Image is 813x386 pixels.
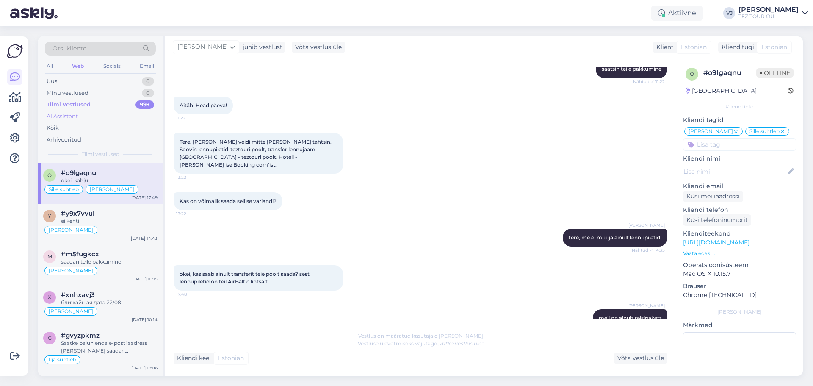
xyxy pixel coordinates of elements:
[683,191,743,202] div: Küsi meiliaadressi
[49,228,93,233] span: [PERSON_NAME]
[718,43,754,52] div: Klienditugi
[683,261,796,269] p: Operatsioonisüsteem
[756,68,794,78] span: Offline
[49,309,93,314] span: [PERSON_NAME]
[49,357,76,362] span: Ilja suhtleb
[683,182,796,191] p: Kliendi email
[738,6,808,20] a: [PERSON_NAME]TEZ TOUR OÜ
[47,89,88,97] div: Minu vestlused
[176,211,208,217] span: 13:22
[48,294,51,300] span: x
[569,234,661,241] span: tere, me ei müüja ainult lennupiletid.
[632,247,665,253] span: Nähtud ✓ 14:35
[61,332,100,339] span: #gvyzpkmz
[614,353,667,364] div: Võta vestlus üle
[683,103,796,111] div: Kliendi info
[53,44,86,53] span: Otsi kliente
[131,235,158,242] div: [DATE] 14:43
[599,315,661,321] span: meil on ainult reisipakett
[47,124,59,132] div: Kõik
[761,43,787,52] span: Estonian
[47,100,91,109] div: Tiimi vestlused
[292,42,345,53] div: Võta vestlus üle
[132,317,158,323] div: [DATE] 10:14
[49,187,79,192] span: Sille suhtleb
[48,213,51,219] span: y
[437,340,484,347] i: „Võtke vestlus üle”
[653,43,674,52] div: Klient
[174,354,211,363] div: Kliendi keel
[749,129,780,134] span: Sille suhtleb
[681,43,707,52] span: Estonian
[176,291,208,297] span: 17:48
[102,61,122,72] div: Socials
[683,282,796,291] p: Brauser
[690,71,694,77] span: o
[131,365,158,371] div: [DATE] 18:06
[239,43,282,52] div: juhib vestlust
[180,102,227,108] span: Aitäh! Head päeva!
[90,187,134,192] span: [PERSON_NAME]
[703,68,756,78] div: # o9lgaqnu
[683,229,796,238] p: Klienditeekond
[45,61,55,72] div: All
[683,321,796,330] p: Märkmed
[61,210,94,217] span: #y9x7vvul
[683,291,796,300] p: Chrome [TECHNICAL_ID]
[47,136,81,144] div: Arhiveeritud
[61,250,99,258] span: #m5fugkcx
[47,77,57,86] div: Uus
[47,112,78,121] div: AI Assistent
[61,217,158,225] div: ei kehti
[218,354,244,363] span: Estonian
[132,276,158,282] div: [DATE] 10:15
[138,61,156,72] div: Email
[135,100,154,109] div: 99+
[683,167,786,176] input: Lisa nimi
[61,291,95,299] span: #xnhxavj3
[683,154,796,163] p: Kliendi nimi
[723,7,735,19] div: VJ
[602,66,661,72] span: saatsin teile pakkumine
[47,172,52,178] span: o
[49,268,93,273] span: [PERSON_NAME]
[683,239,749,246] a: [URL][DOMAIN_NAME]
[358,333,483,339] span: Vestlus on määratud kasutajale [PERSON_NAME]
[47,253,52,260] span: m
[61,339,158,355] div: Saatke palun enda e-posti aadress [PERSON_NAME] saadan pakkumised, niiviisi on nii Teil, kui ka m...
[738,6,799,13] div: [PERSON_NAME]
[82,150,119,158] span: Tiimi vestlused
[683,214,751,226] div: Küsi telefoninumbrit
[180,139,333,168] span: Tere, [PERSON_NAME] veidi mitte [PERSON_NAME] tahtsin. Soovin lennupiletid-teztouri poolt, transf...
[683,116,796,125] p: Kliendi tag'id
[61,177,158,184] div: okei, kahju
[651,6,703,21] div: Aktiivne
[48,335,52,341] span: g
[180,271,311,285] span: okei, kas saab ainult transferit teie poolt saada? sest lennupiletid on teil AirBaltic lihtsalt
[683,269,796,278] p: Mac OS X 10.15.7
[628,303,665,309] span: [PERSON_NAME]
[738,13,799,20] div: TEZ TOUR OÜ
[683,205,796,214] p: Kliendi telefon
[142,89,154,97] div: 0
[689,129,733,134] span: [PERSON_NAME]
[176,174,208,181] span: 13:22
[131,194,158,201] div: [DATE] 17:49
[686,86,757,95] div: [GEOGRAPHIC_DATA]
[177,42,228,52] span: [PERSON_NAME]
[61,299,158,306] div: ближайшая дата 22/08
[180,198,277,204] span: Kas on võimalik saada sellise variandi?
[142,77,154,86] div: 0
[683,138,796,151] input: Lisa tag
[70,61,86,72] div: Web
[358,340,484,347] span: Vestluse ülevõtmiseks vajutage
[628,222,665,228] span: [PERSON_NAME]
[176,115,208,121] span: 11:22
[633,78,665,85] span: Nähtud ✓ 11:22
[7,43,23,59] img: Askly Logo
[61,169,96,177] span: #o9lgaqnu
[683,308,796,316] div: [PERSON_NAME]
[683,250,796,257] p: Vaata edasi ...
[61,258,158,266] div: saadan teile pakkumine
